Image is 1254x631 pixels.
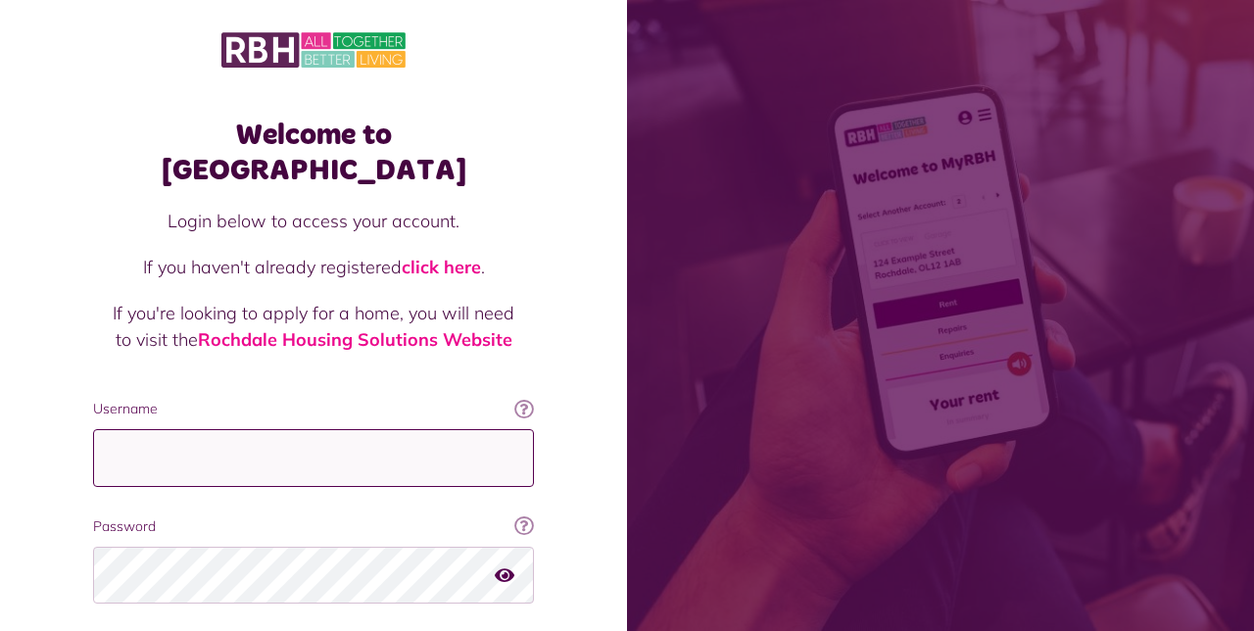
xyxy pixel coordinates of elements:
[113,254,514,280] p: If you haven't already registered .
[113,208,514,234] p: Login below to access your account.
[221,29,406,71] img: MyRBH
[93,118,534,188] h1: Welcome to [GEOGRAPHIC_DATA]
[402,256,481,278] a: click here
[198,328,512,351] a: Rochdale Housing Solutions Website
[113,300,514,353] p: If you're looking to apply for a home, you will need to visit the
[93,399,534,419] label: Username
[93,516,534,537] label: Password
